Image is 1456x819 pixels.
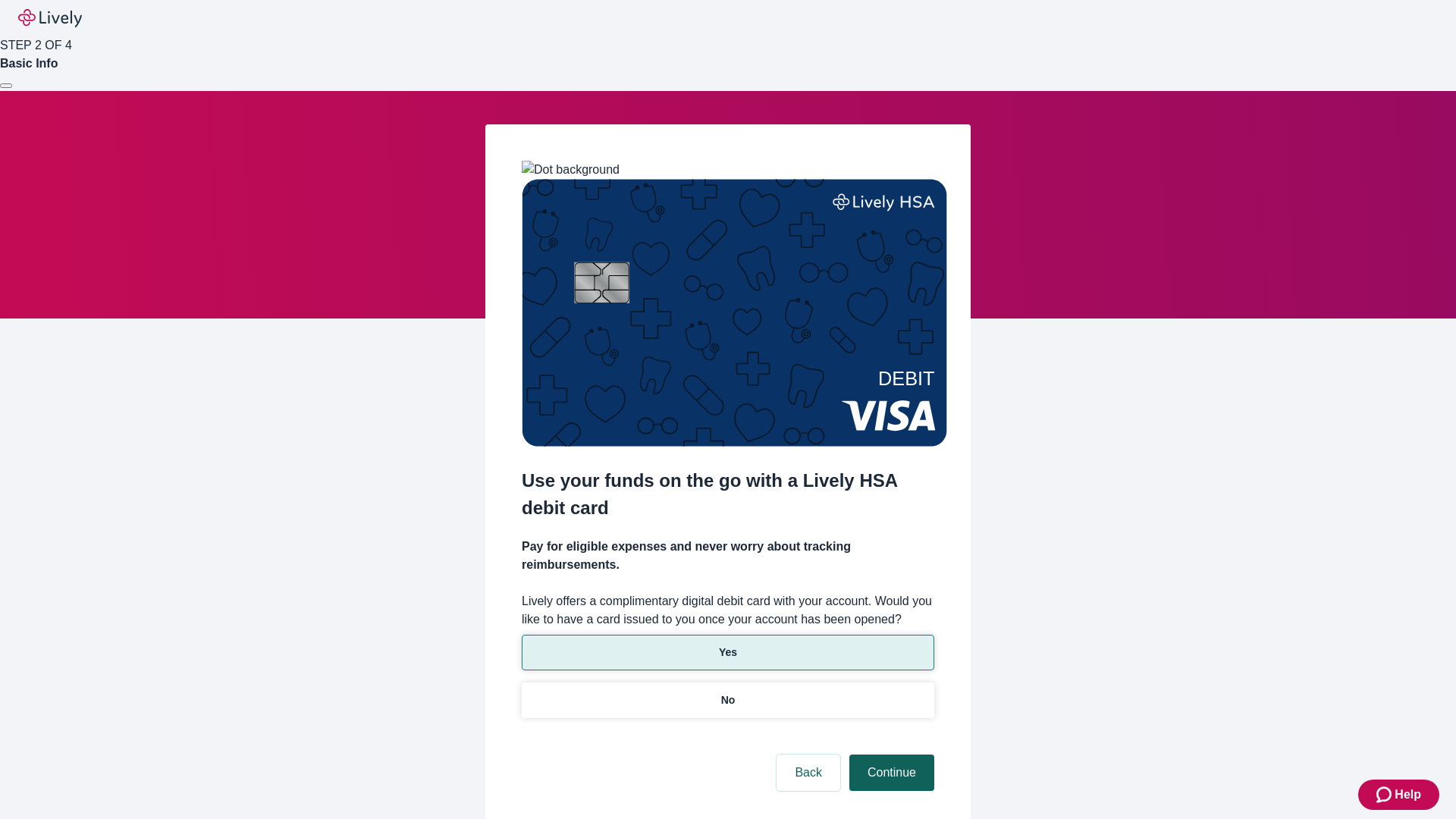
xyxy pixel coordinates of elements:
[522,161,620,179] img: Dot background
[522,467,934,522] h2: Use your funds on the go with a Lively HSA debit card
[522,635,934,670] button: Yes
[522,682,934,718] button: No
[522,179,947,447] img: Debit card
[1358,780,1439,810] button: Zendesk support iconHelp
[719,645,737,661] p: Yes
[522,592,934,629] label: Lively offers a complimentary digital debit card with your account. Would you like to have a card...
[849,755,934,791] button: Continue
[522,538,934,574] h4: Pay for eligible expenses and never worry about tracking reimbursements.
[1395,786,1421,804] span: Help
[721,692,736,708] p: No
[1376,786,1395,804] svg: Zendesk support icon
[18,9,82,27] img: Lively
[777,755,840,791] button: Back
